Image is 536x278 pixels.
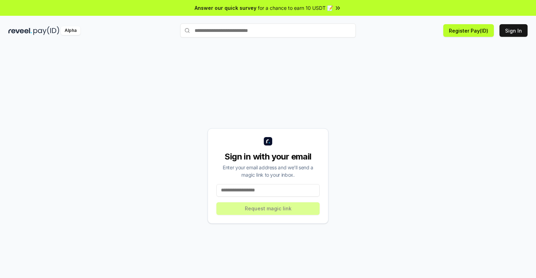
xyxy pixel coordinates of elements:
img: reveel_dark [8,26,32,35]
div: Sign in with your email [216,151,320,162]
button: Sign In [499,24,528,37]
img: logo_small [264,137,272,145]
button: Register Pay(ID) [443,24,494,37]
span: Answer our quick survey [195,4,256,12]
img: pay_id [33,26,59,35]
span: for a chance to earn 10 USDT 📝 [258,4,333,12]
div: Enter your email address and we’ll send a magic link to your inbox. [216,164,320,178]
div: Alpha [61,26,80,35]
